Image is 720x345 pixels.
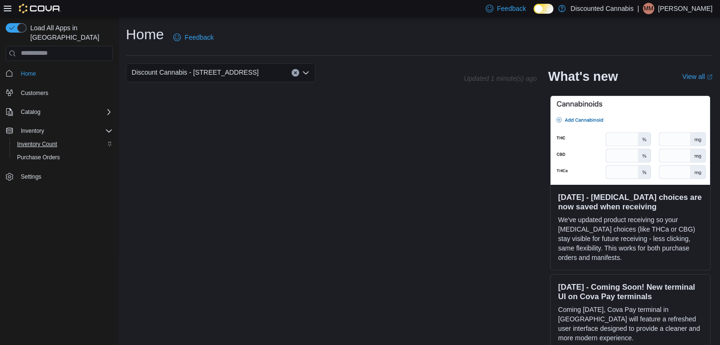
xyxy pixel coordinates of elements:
[533,4,553,14] input: Dark Mode
[17,68,40,79] a: Home
[2,170,116,183] button: Settings
[169,28,217,47] a: Feedback
[17,87,113,99] span: Customers
[637,3,639,14] p: |
[17,171,45,182] a: Settings
[643,3,654,14] div: Melissa Macdonald
[682,73,712,80] a: View allExternal link
[17,125,113,137] span: Inventory
[19,4,61,13] img: Cova
[2,86,116,100] button: Customers
[558,192,702,211] h3: [DATE] - [MEDICAL_DATA] choices are now saved when receiving
[17,140,57,148] span: Inventory Count
[658,3,712,14] p: [PERSON_NAME]
[21,70,36,78] span: Home
[17,106,44,118] button: Catalog
[558,305,702,343] p: Coming [DATE], Cova Pay terminal in [GEOGRAPHIC_DATA] will feature a refreshed user interface des...
[21,127,44,135] span: Inventory
[13,152,64,163] a: Purchase Orders
[17,87,52,99] a: Customers
[17,171,113,182] span: Settings
[2,67,116,80] button: Home
[302,69,310,77] button: Open list of options
[2,105,116,119] button: Catalog
[21,89,48,97] span: Customers
[17,68,113,79] span: Home
[13,152,113,163] span: Purchase Orders
[497,4,526,13] span: Feedback
[17,125,48,137] button: Inventory
[6,63,113,208] nav: Complex example
[13,138,113,150] span: Inventory Count
[9,151,116,164] button: Purchase Orders
[558,282,702,301] h3: [DATE] - Coming Soon! New terminal UI on Cova Pay terminals
[292,69,299,77] button: Clear input
[570,3,633,14] p: Discounted Cannabis
[558,215,702,262] p: We've updated product receiving so your [MEDICAL_DATA] choices (like THCa or CBG) stay visible fo...
[548,69,618,84] h2: What's new
[21,108,40,116] span: Catalog
[644,3,653,14] span: MM
[132,67,258,78] span: Discount Cannabis - [STREET_ADDRESS]
[707,74,712,80] svg: External link
[464,75,537,82] p: Updated 1 minute(s) ago
[17,106,113,118] span: Catalog
[126,25,164,44] h1: Home
[185,33,213,42] span: Feedback
[9,138,116,151] button: Inventory Count
[27,23,113,42] span: Load All Apps in [GEOGRAPHIC_DATA]
[17,154,60,161] span: Purchase Orders
[21,173,41,181] span: Settings
[13,138,61,150] a: Inventory Count
[2,124,116,138] button: Inventory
